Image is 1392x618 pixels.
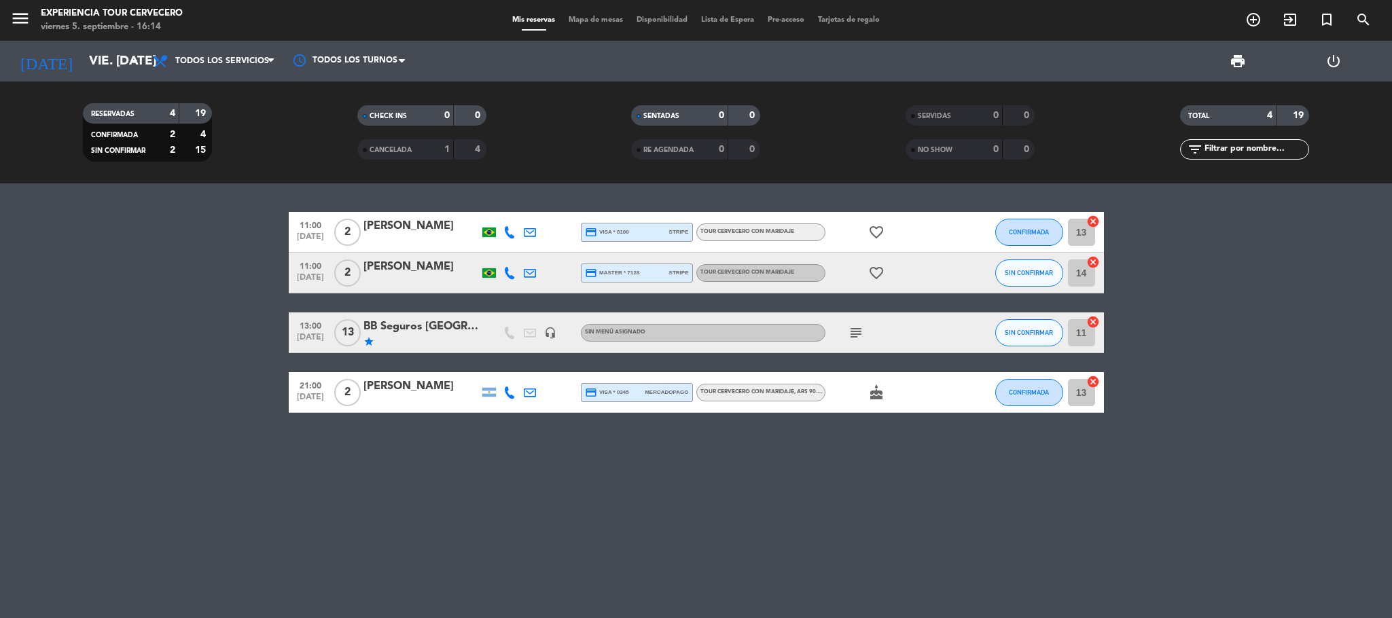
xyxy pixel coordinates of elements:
[585,267,597,279] i: credit_card
[1005,329,1053,336] span: SIN CONFIRMAR
[475,111,483,120] strong: 0
[293,232,327,248] span: [DATE]
[334,219,361,246] span: 2
[585,329,645,335] span: Sin menú asignado
[1293,111,1306,120] strong: 19
[1086,215,1100,228] i: cancel
[195,145,209,155] strong: 15
[91,147,145,154] span: SIN CONFIRMAR
[293,333,327,348] span: [DATE]
[1282,12,1298,28] i: exit_to_app
[370,147,412,153] span: CANCELADA
[293,393,327,408] span: [DATE]
[41,7,183,20] div: Experiencia Tour Cervecero
[363,336,374,347] i: star
[1203,142,1308,157] input: Filtrar por nombre...
[868,265,885,281] i: favorite_border
[293,273,327,289] span: [DATE]
[1086,375,1100,388] i: cancel
[918,147,952,153] span: NO SHOW
[363,378,479,395] div: [PERSON_NAME]
[719,111,724,120] strong: 0
[334,379,361,406] span: 2
[1230,53,1246,69] span: print
[293,257,327,273] span: 11:00
[643,147,694,153] span: RE AGENDADA
[475,145,483,154] strong: 4
[334,259,361,287] span: 2
[700,389,827,395] span: Tour cervecero con maridaje
[669,228,689,236] span: stripe
[126,53,143,69] i: arrow_drop_down
[444,111,450,120] strong: 0
[700,270,794,275] span: Tour cervecero con maridaje
[811,16,887,24] span: Tarjetas de regalo
[630,16,694,24] span: Disponibilidad
[585,267,640,279] span: master * 7128
[848,325,864,341] i: subject
[868,224,885,240] i: favorite_border
[1187,141,1203,158] i: filter_list
[749,145,757,154] strong: 0
[544,327,556,339] i: headset_mic
[195,109,209,118] strong: 19
[363,318,479,335] div: BB Seguros [GEOGRAPHIC_DATA]
[585,386,597,399] i: credit_card
[10,8,31,29] i: menu
[170,130,175,139] strong: 2
[293,317,327,333] span: 13:00
[293,377,327,393] span: 21:00
[41,20,183,34] div: viernes 5. septiembre - 16:14
[761,16,811,24] span: Pre-acceso
[1188,113,1209,120] span: TOTAL
[175,56,269,66] span: Todos los servicios
[993,111,999,120] strong: 0
[1005,269,1053,276] span: SIN CONFIRMAR
[200,130,209,139] strong: 4
[1009,228,1049,236] span: CONFIRMADA
[1024,111,1032,120] strong: 0
[10,46,82,76] i: [DATE]
[643,113,679,120] span: SENTADAS
[293,217,327,232] span: 11:00
[694,16,761,24] span: Lista de Espera
[1267,111,1272,120] strong: 4
[505,16,562,24] span: Mis reservas
[1009,388,1049,396] span: CONFIRMADA
[749,111,757,120] strong: 0
[363,217,479,235] div: [PERSON_NAME]
[170,109,175,118] strong: 4
[363,258,479,276] div: [PERSON_NAME]
[334,319,361,346] span: 13
[918,113,951,120] span: SERVIDAS
[1319,12,1335,28] i: turned_in_not
[585,226,629,238] span: visa * 8100
[868,384,885,401] i: cake
[562,16,630,24] span: Mapa de mesas
[794,389,827,395] span: , ARS 90.000
[1325,53,1342,69] i: power_settings_new
[993,145,999,154] strong: 0
[585,386,629,399] span: visa * 0345
[669,268,689,277] span: stripe
[1086,315,1100,329] i: cancel
[585,226,597,238] i: credit_card
[91,132,138,139] span: CONFIRMADA
[1355,12,1372,28] i: search
[170,145,175,155] strong: 2
[444,145,450,154] strong: 1
[1245,12,1262,28] i: add_circle_outline
[370,113,407,120] span: CHECK INS
[645,388,688,397] span: mercadopago
[700,229,794,234] span: Tour cervecero con maridaje
[719,145,724,154] strong: 0
[1024,145,1032,154] strong: 0
[91,111,135,117] span: RESERVADAS
[1086,255,1100,269] i: cancel
[1286,41,1382,81] div: LOG OUT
